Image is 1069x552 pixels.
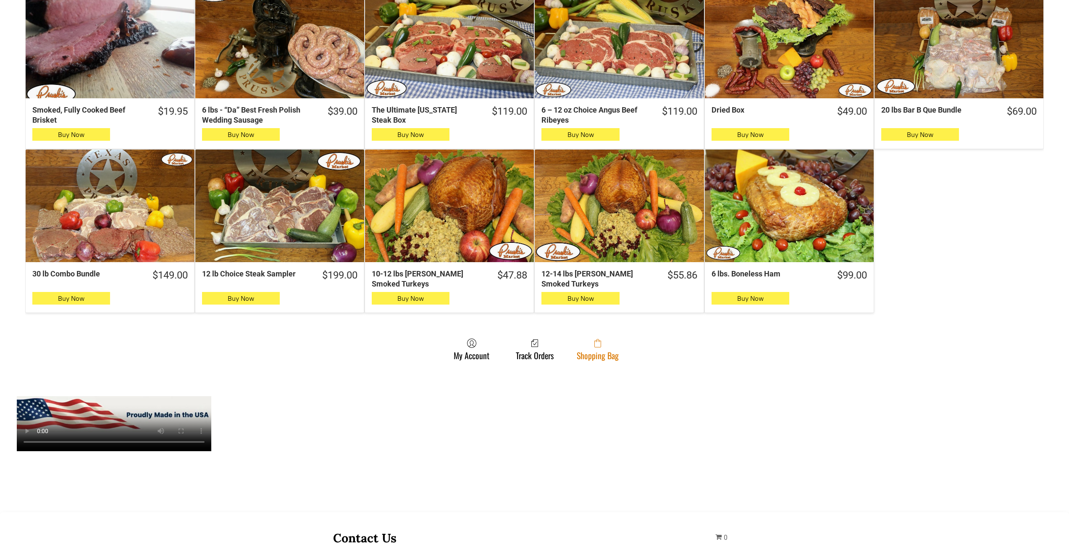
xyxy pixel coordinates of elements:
div: Smoked, Fully Cooked Beef Brisket [32,105,142,125]
button: Buy Now [32,292,110,305]
div: $47.88 [497,269,527,282]
button: Buy Now [541,292,619,305]
a: $49.00Dried Box [705,105,874,118]
button: Buy Now [712,292,789,305]
span: Buy Now [737,294,764,302]
a: $39.006 lbs - “Da” Best Fresh Polish Wedding Sausage [195,105,364,125]
a: $69.0020 lbs Bar B Que Bundle [875,105,1043,118]
a: Shopping Bag [573,338,623,360]
div: The Ultimate [US_STATE] Steak Box [372,105,476,125]
button: Buy Now [202,128,280,141]
h3: Contact Us [333,530,697,546]
span: Buy Now [907,131,933,139]
a: $199.0012 lb Choice Steak Sampler [195,269,364,282]
button: Buy Now [372,128,449,141]
div: $55.86 [667,269,697,282]
div: $149.00 [152,269,188,282]
a: 30 lb Combo Bundle [26,150,194,262]
button: Buy Now [881,128,959,141]
a: My Account [449,338,494,360]
div: 20 lbs Bar B Que Bundle [881,105,991,115]
div: 12 lb Choice Steak Sampler [202,269,307,279]
a: $119.006 – 12 oz Choice Angus Beef Ribeyes [535,105,704,125]
span: Buy Now [58,131,84,139]
a: 12 lb Choice Steak Sampler [195,150,364,262]
span: Buy Now [567,131,594,139]
div: $49.00 [837,105,867,118]
div: $19.95 [158,105,188,118]
div: 30 lb Combo Bundle [32,269,137,279]
a: $149.0030 lb Combo Bundle [26,269,194,282]
a: 10-12 lbs Pruski&#39;s Smoked Turkeys [365,150,534,262]
a: $19.95Smoked, Fully Cooked Beef Brisket [26,105,194,125]
span: Buy Now [58,294,84,302]
div: 6 lbs - “Da” Best Fresh Polish Wedding Sausage [202,105,312,125]
button: Buy Now [372,292,449,305]
div: 12-14 lbs [PERSON_NAME] Smoked Turkeys [541,269,651,289]
a: 12-14 lbs Pruski&#39;s Smoked Turkeys [535,150,704,262]
div: $199.00 [322,269,357,282]
div: Dried Box [712,105,822,115]
a: 6 lbs. Boneless Ham [705,150,874,262]
div: $39.00 [328,105,357,118]
span: 0 [724,534,728,541]
div: 6 lbs. Boneless Ham [712,269,822,279]
div: 6 – 12 oz Choice Angus Beef Ribeyes [541,105,646,125]
div: $119.00 [492,105,527,118]
div: $69.00 [1007,105,1037,118]
span: Buy Now [737,131,764,139]
a: $119.00The Ultimate [US_STATE] Steak Box [365,105,534,125]
div: 10-12 lbs [PERSON_NAME] Smoked Turkeys [372,269,482,289]
span: Buy Now [228,131,254,139]
span: Buy Now [228,294,254,302]
span: Buy Now [397,294,424,302]
a: $47.8810-12 lbs [PERSON_NAME] Smoked Turkeys [365,269,534,289]
div: $99.00 [837,269,867,282]
span: Buy Now [397,131,424,139]
button: Buy Now [202,292,280,305]
span: Buy Now [567,294,594,302]
a: $55.8612-14 lbs [PERSON_NAME] Smoked Turkeys [535,269,704,289]
div: $119.00 [662,105,697,118]
button: Buy Now [712,128,789,141]
button: Buy Now [32,128,110,141]
button: Buy Now [541,128,619,141]
a: $99.006 lbs. Boneless Ham [705,269,874,282]
a: Track Orders [512,338,558,360]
